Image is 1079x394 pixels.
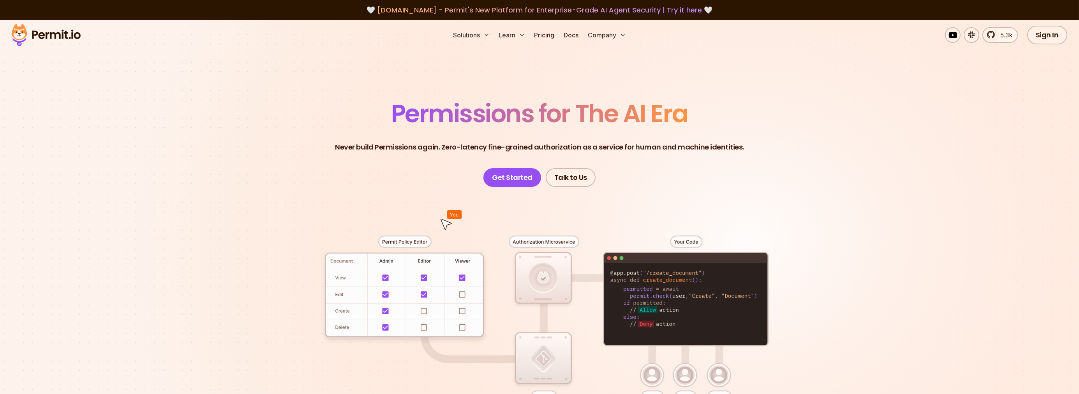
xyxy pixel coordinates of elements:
[546,168,596,187] a: Talk to Us
[335,142,744,153] p: Never build Permissions again. Zero-latency fine-grained authorization as a service for human and...
[531,27,558,43] a: Pricing
[377,5,702,15] span: [DOMAIN_NAME] - Permit's New Platform for Enterprise-Grade AI Agent Security |
[450,27,493,43] button: Solutions
[391,96,688,131] span: Permissions for The AI Era
[483,168,541,187] a: Get Started
[561,27,582,43] a: Docs
[1027,26,1067,44] a: Sign In
[996,30,1012,40] span: 5.3k
[982,27,1018,43] a: 5.3k
[667,5,702,15] a: Try it here
[585,27,629,43] button: Company
[19,5,1060,16] div: 🤍 🤍
[496,27,528,43] button: Learn
[8,22,84,48] img: Permit logo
